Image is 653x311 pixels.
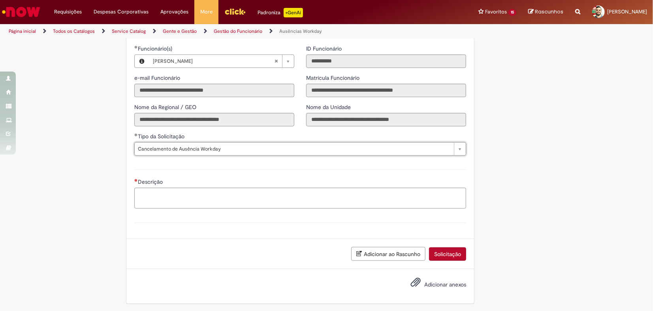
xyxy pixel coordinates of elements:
span: [PERSON_NAME] [607,8,647,15]
span: Requisições [54,8,82,16]
p: +GenAi [284,8,303,17]
span: Despesas Corporativas [94,8,149,16]
ul: Trilhas de página [6,24,429,39]
img: ServiceNow [1,4,41,20]
span: Somente leitura - Nome da Regional / GEO [134,104,198,111]
span: Somente leitura - Nome da Unidade [306,104,352,111]
a: Ausências Workday [279,28,322,34]
input: ID Funcionário [306,55,466,68]
span: Rascunhos [535,8,563,15]
input: Matrícula Funcionário [306,84,466,97]
span: Descrição [138,178,164,185]
span: Aprovações [160,8,188,16]
span: 15 [508,9,516,16]
button: Solicitação [429,247,466,261]
span: [PERSON_NAME] [153,55,274,68]
textarea: Descrição [134,188,466,209]
a: [PERSON_NAME]Limpar campo Funcionário(s) [149,55,294,68]
span: Tipo da Solicitação [138,133,186,140]
span: Obrigatório Preenchido [134,45,138,49]
span: Cancelamento de Ausência Workday [138,143,450,155]
span: Necessários [134,179,138,182]
span: Somente leitura - Matrícula Funcionário [306,74,361,81]
img: click_logo_yellow_360x200.png [224,6,246,17]
button: Adicionar anexos [408,275,423,293]
abbr: Limpar campo Funcionário(s) [270,55,282,68]
a: Todos os Catálogos [53,28,95,34]
span: Necessários - Funcionário(s) [138,45,174,52]
input: e-mail Funcionário [134,84,294,97]
span: Obrigatório Preenchido [134,133,138,136]
a: Gestão do Funcionário [214,28,262,34]
a: Página inicial [9,28,36,34]
input: Nome da Regional / GEO [134,113,294,126]
span: More [200,8,213,16]
a: Rascunhos [528,8,563,16]
span: Somente leitura - e-mail Funcionário [134,74,182,81]
span: Somente leitura - ID Funcionário [306,45,343,52]
button: Funcionário(s), Visualizar este registro MARIO MARTIN SANTOS [135,55,149,68]
span: Favoritos [485,8,507,16]
button: Adicionar ao Rascunho [351,247,425,261]
a: Gente e Gestão [163,28,197,34]
div: Padroniza [258,8,303,17]
a: Service Catalog [112,28,146,34]
input: Nome da Unidade [306,113,466,126]
span: Adicionar anexos [424,281,466,288]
